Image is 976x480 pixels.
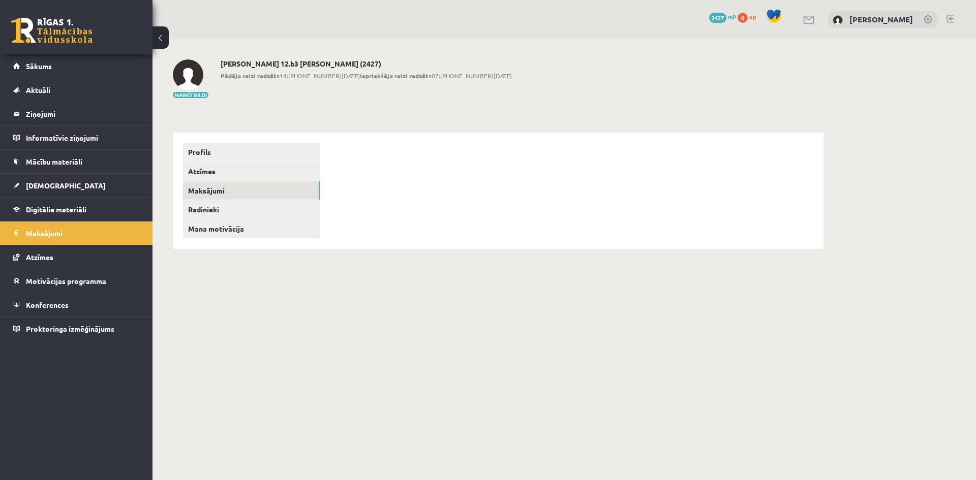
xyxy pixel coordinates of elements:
[183,143,320,162] a: Profils
[26,61,52,71] span: Sākums
[13,198,140,221] a: Digitālie materiāli
[26,276,106,285] span: Motivācijas programma
[833,15,843,25] img: Diana Tirtova
[13,78,140,102] a: Aktuāli
[13,174,140,197] a: [DEMOGRAPHIC_DATA]
[749,13,756,21] span: xp
[26,221,140,245] legend: Maksājumi
[26,324,114,333] span: Proktoringa izmēģinājums
[13,150,140,173] a: Mācību materiāli
[26,157,82,166] span: Mācību materiāli
[221,72,280,80] b: Pēdējo reizi redzēts
[26,85,50,94] span: Aktuāli
[13,102,140,125] a: Ziņojumi
[728,13,736,21] span: mP
[709,13,736,21] a: 2427 mP
[183,181,320,200] a: Maksājumi
[183,200,320,219] a: Radinieki
[26,205,86,214] span: Digitālie materiāli
[13,317,140,340] a: Proktoringa izmēģinājums
[26,126,140,149] legend: Informatīvie ziņojumi
[221,71,512,80] span: 14:[PHONE_NUMBER][DATE] 07:[PHONE_NUMBER][DATE]
[183,162,320,181] a: Atzīmes
[13,245,140,269] a: Atzīmes
[709,13,726,23] span: 2427
[173,59,203,90] img: Diana Tirtova
[26,252,53,262] span: Atzīmes
[13,293,140,316] a: Konferences
[738,13,761,21] a: 0 xp
[11,18,93,43] a: Rīgas 1. Tālmācības vidusskola
[13,221,140,245] a: Maksājumi
[13,126,140,149] a: Informatīvie ziņojumi
[26,102,140,125] legend: Ziņojumi
[360,72,432,80] b: Iepriekšējo reizi redzēts
[173,92,208,98] button: Mainīt bildi
[221,59,512,68] h2: [PERSON_NAME] 12.b3 [PERSON_NAME] (2427)
[26,300,69,309] span: Konferences
[13,269,140,293] a: Motivācijas programma
[738,13,748,23] span: 0
[183,219,320,238] a: Mana motivācija
[13,54,140,78] a: Sākums
[26,181,106,190] span: [DEMOGRAPHIC_DATA]
[849,14,913,24] a: [PERSON_NAME]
